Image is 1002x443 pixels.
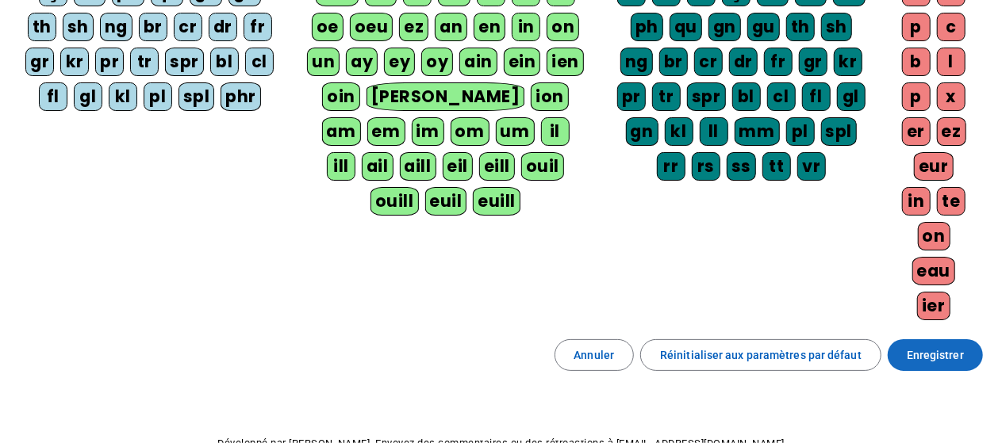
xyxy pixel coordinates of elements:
div: dr [209,13,237,41]
div: oy [421,48,453,76]
div: ein [504,48,541,76]
div: th [28,13,56,41]
div: un [307,48,340,76]
div: eau [912,257,956,285]
div: rr [657,152,685,181]
div: gr [799,48,827,76]
div: pl [786,117,815,146]
div: ier [917,292,950,320]
div: kr [834,48,862,76]
div: tr [130,48,159,76]
div: th [786,13,815,41]
div: gn [708,13,741,41]
div: ph [631,13,663,41]
div: gl [837,82,866,111]
span: Réinitialiser aux paramètres par défaut [660,346,862,365]
div: p [902,82,931,111]
div: ng [620,48,653,76]
span: Annuler [574,346,615,365]
div: fl [39,82,67,111]
div: pr [617,82,646,111]
div: in [512,13,540,41]
div: an [435,13,467,41]
div: eur [914,152,954,181]
div: tr [652,82,681,111]
div: spr [687,82,726,111]
div: mm [735,117,780,146]
div: im [412,117,444,146]
div: cl [245,48,274,76]
div: fl [802,82,831,111]
div: on [547,13,579,41]
div: ien [547,48,584,76]
div: bl [210,48,239,76]
div: bl [732,82,761,111]
div: oe [312,13,344,41]
div: c [937,13,966,41]
div: il [541,117,570,146]
div: om [451,117,489,146]
div: phr [221,82,261,111]
div: cr [694,48,723,76]
div: gr [25,48,54,76]
button: Annuler [555,339,635,371]
div: tt [762,152,791,181]
div: spl [821,117,858,146]
div: spl [179,82,215,111]
div: dr [729,48,758,76]
div: ll [700,117,728,146]
div: qu [670,13,702,41]
div: am [322,117,361,146]
div: eil [443,152,474,181]
div: kr [60,48,89,76]
div: rs [692,152,720,181]
div: ss [727,152,756,181]
div: x [937,82,966,111]
div: ail [362,152,394,181]
div: cr [174,13,202,41]
div: ouill [370,187,418,216]
div: gu [747,13,780,41]
div: l [937,48,966,76]
div: sh [63,13,94,41]
div: ey [384,48,415,76]
div: euill [473,187,520,216]
div: pr [95,48,124,76]
div: vr [797,152,826,181]
div: p [902,13,931,41]
button: Réinitialiser aux paramètres par défaut [640,339,881,371]
div: ain [459,48,497,76]
div: ill [327,152,355,181]
div: br [139,13,167,41]
button: Enregistrer [888,339,983,371]
span: Enregistrer [907,346,964,365]
div: gl [74,82,102,111]
div: kl [109,82,137,111]
div: oin [322,82,360,111]
div: en [474,13,505,41]
div: aill [400,152,436,181]
div: um [496,117,535,146]
div: ay [346,48,378,76]
div: ouil [521,152,564,181]
div: ion [531,82,569,111]
div: ez [937,117,966,146]
div: on [918,222,950,250]
div: pl [144,82,172,111]
div: in [902,187,931,216]
div: sh [821,13,852,41]
div: oeu [350,13,394,41]
div: kl [665,117,693,146]
div: b [902,48,931,76]
div: ng [100,13,132,41]
div: eill [479,152,515,181]
div: br [659,48,688,76]
div: em [367,117,405,146]
div: [PERSON_NAME] [367,82,524,111]
div: er [902,117,931,146]
div: cl [767,82,796,111]
div: euil [425,187,467,216]
div: spr [165,48,204,76]
div: te [937,187,966,216]
div: fr [764,48,793,76]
